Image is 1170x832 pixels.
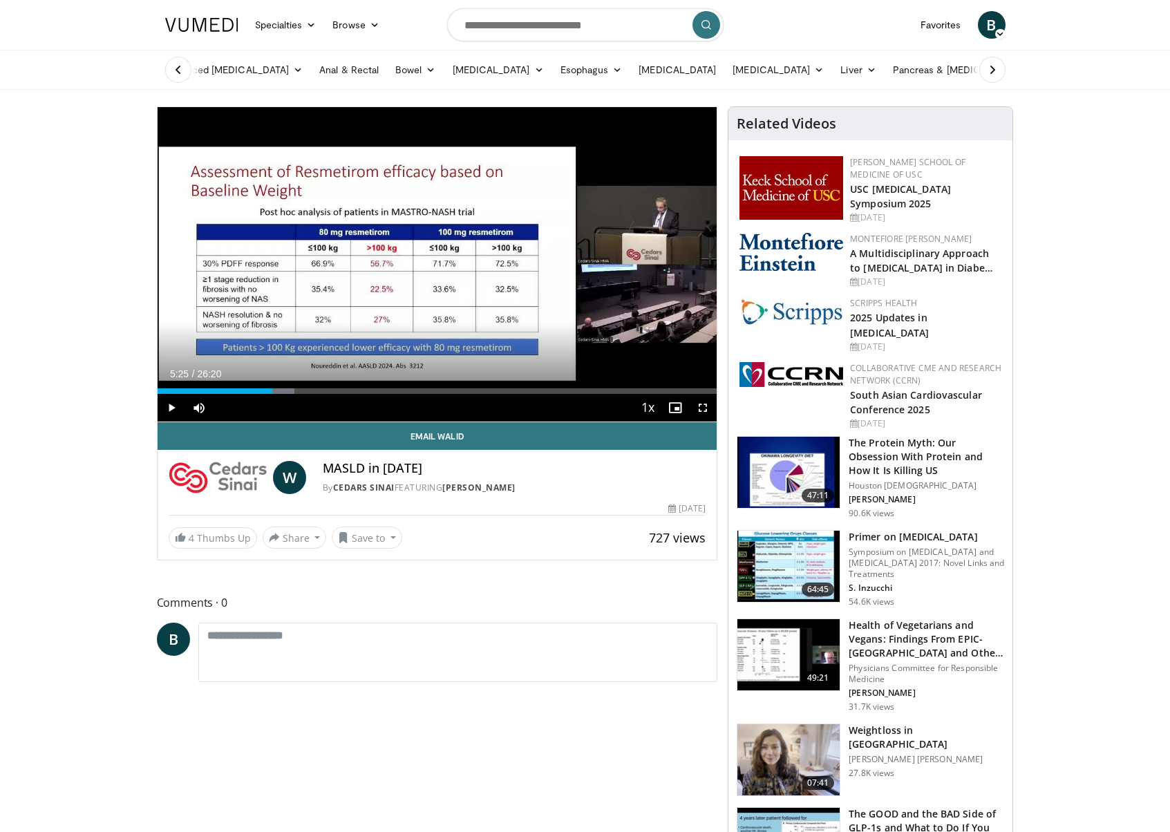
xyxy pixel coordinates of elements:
a: A Multidisciplinary Approach to [MEDICAL_DATA] in Diabe… [850,247,993,274]
img: Cedars Sinai [169,461,267,494]
img: 022d2313-3eaa-4549-99ac-ae6801cd1fdc.150x105_q85_crop-smart_upscale.jpg [737,531,840,603]
p: Physicians Committee for Responsible Medicine [849,663,1004,685]
div: Progress Bar [158,388,717,394]
div: [DATE] [668,502,706,515]
button: Playback Rate [634,394,661,422]
span: 727 views [649,529,706,546]
img: 7b941f1f-d101-407a-8bfa-07bd47db01ba.png.150x105_q85_autocrop_double_scale_upscale_version-0.2.jpg [739,156,843,220]
input: Search topics, interventions [447,8,724,41]
div: [DATE] [850,211,1001,224]
a: B [157,623,190,656]
h3: Primer on [MEDICAL_DATA] [849,530,1004,544]
a: Cedars Sinai [333,482,395,493]
span: Comments 0 [157,594,718,612]
a: Scripps Health [850,297,917,309]
a: Liver [832,56,884,84]
a: 07:41 Weightloss in [GEOGRAPHIC_DATA] [PERSON_NAME] [PERSON_NAME] 27.8K views [737,724,1004,797]
p: [PERSON_NAME] [PERSON_NAME] [849,754,1004,765]
a: B [978,11,1006,39]
span: 47:11 [802,489,835,502]
button: Share [263,527,327,549]
img: b0142b4c-93a1-4b58-8f91-5265c282693c.png.150x105_q85_autocrop_double_scale_upscale_version-0.2.png [739,233,843,271]
span: 07:41 [802,776,835,790]
img: b7b8b05e-5021-418b-a89a-60a270e7cf82.150x105_q85_crop-smart_upscale.jpg [737,437,840,509]
span: 64:45 [802,583,835,596]
a: Esophagus [552,56,631,84]
span: 4 [189,531,194,545]
p: 31.7K views [849,701,894,712]
img: VuMedi Logo [165,18,238,32]
div: [DATE] [850,276,1001,288]
span: 5:25 [170,368,189,379]
a: [PERSON_NAME] School of Medicine of USC [850,156,965,180]
a: Browse [324,11,388,39]
a: Email Walid [158,422,717,450]
a: Collaborative CME and Research Network (CCRN) [850,362,1001,386]
a: Anal & Rectal [311,56,387,84]
a: W [273,461,306,494]
button: Save to [332,527,402,549]
div: [DATE] [850,417,1001,430]
button: Enable picture-in-picture mode [661,394,689,422]
a: 47:11 The Protein Myth: Our Obsession With Protein and How It Is Killing US Houston [DEMOGRAPHIC_... [737,436,1004,519]
img: 606f2b51-b844-428b-aa21-8c0c72d5a896.150x105_q85_crop-smart_upscale.jpg [737,619,840,691]
a: Specialties [247,11,325,39]
span: 26:20 [197,368,221,379]
a: Bowel [387,56,444,84]
span: 49:21 [802,671,835,685]
h4: Related Videos [737,115,836,132]
button: Play [158,394,185,422]
a: Favorites [912,11,970,39]
p: 90.6K views [849,508,894,519]
h3: Weightloss in [GEOGRAPHIC_DATA] [849,724,1004,751]
a: 2025 Updates in [MEDICAL_DATA] [850,311,929,339]
p: [PERSON_NAME] [849,494,1004,505]
a: [PERSON_NAME] [442,482,516,493]
a: USC [MEDICAL_DATA] Symposium 2025 [850,182,951,210]
img: a04ee3ba-8487-4636-b0fb-5e8d268f3737.png.150x105_q85_autocrop_double_scale_upscale_version-0.2.png [739,362,843,387]
h3: Health of Vegetarians and Vegans: Findings From EPIC-[GEOGRAPHIC_DATA] and Othe… [849,618,1004,660]
p: [PERSON_NAME] [849,688,1004,699]
p: 27.8K views [849,768,894,779]
a: South Asian Cardiovascular Conference 2025 [850,388,982,416]
h3: The Protein Myth: Our Obsession With Protein and How It Is Killing US [849,436,1004,478]
span: / [192,368,195,379]
h4: MASLD in [DATE] [323,461,706,476]
p: Symposium on [MEDICAL_DATA] and [MEDICAL_DATA] 2017: Novel Links and Treatments [849,547,1004,580]
div: [DATE] [850,341,1001,353]
a: Pancreas & [MEDICAL_DATA] [885,56,1046,84]
video-js: Video Player [158,107,717,422]
a: 4 Thumbs Up [169,527,257,549]
p: Houston [DEMOGRAPHIC_DATA] [849,480,1004,491]
a: Montefiore [PERSON_NAME] [850,233,972,245]
button: Mute [185,394,213,422]
a: 64:45 Primer on [MEDICAL_DATA] Symposium on [MEDICAL_DATA] and [MEDICAL_DATA] 2017: Novel Links a... [737,530,1004,607]
div: By FEATURING [323,482,706,494]
img: 9983fed1-7565-45be-8934-aef1103ce6e2.150x105_q85_crop-smart_upscale.jpg [737,724,840,796]
a: [MEDICAL_DATA] [444,56,552,84]
a: Advanced [MEDICAL_DATA] [157,56,312,84]
button: Fullscreen [689,394,717,422]
p: 54.6K views [849,596,894,607]
a: [MEDICAL_DATA] [630,56,724,84]
a: 49:21 Health of Vegetarians and Vegans: Findings From EPIC-[GEOGRAPHIC_DATA] and Othe… Physicians... [737,618,1004,712]
p: S. Inzucchi [849,583,1004,594]
a: [MEDICAL_DATA] [724,56,832,84]
img: c9f2b0b7-b02a-4276-a72a-b0cbb4230bc1.jpg.150x105_q85_autocrop_double_scale_upscale_version-0.2.jpg [739,297,843,325]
